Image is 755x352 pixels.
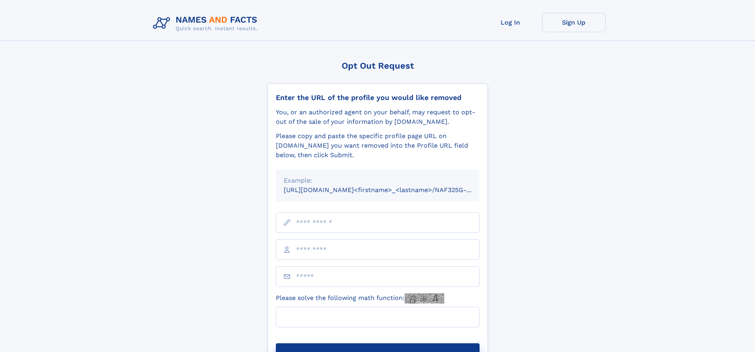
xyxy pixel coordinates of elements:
[276,293,444,304] label: Please solve the following math function:
[150,13,264,34] img: Logo Names and Facts
[276,108,480,127] div: You, or an authorized agent on your behalf, may request to opt-out of the sale of your informatio...
[276,93,480,102] div: Enter the URL of the profile you would like removed
[479,13,542,32] a: Log In
[284,176,472,185] div: Example:
[284,186,495,194] small: [URL][DOMAIN_NAME]<firstname>_<lastname>/NAF325G-xxxxxxxx
[542,13,606,32] a: Sign Up
[268,61,488,71] div: Opt Out Request
[276,131,480,160] div: Please copy and paste the specific profile page URL on [DOMAIN_NAME] you want removed into the Pr...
